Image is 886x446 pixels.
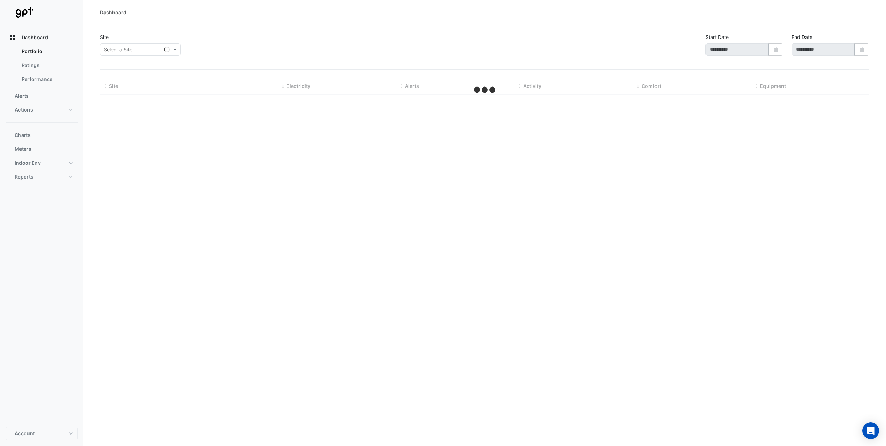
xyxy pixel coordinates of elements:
span: Charts [15,132,31,139]
span: Equipment [760,83,786,89]
a: Portfolio [16,44,78,58]
app-icon: Dashboard [9,34,16,41]
button: Account [6,427,78,440]
button: Indoor Env [6,156,78,170]
span: Meters [15,146,31,152]
button: Reports [6,170,78,184]
div: Dashboard [6,44,78,89]
button: Actions [6,103,78,117]
span: Comfort [642,83,661,89]
span: Actions [15,106,33,113]
span: Site [109,83,118,89]
span: Reports [15,173,33,180]
img: Company Logo [8,6,40,19]
span: Alerts [405,83,419,89]
div: Open Intercom Messenger [862,422,879,439]
button: Meters [6,142,78,156]
button: Alerts [6,89,78,103]
button: Charts [6,128,78,142]
span: Indoor Env [15,159,41,166]
span: Activity [523,83,541,89]
span: Alerts [15,92,29,99]
label: Start Date [705,33,729,41]
div: Dashboard [100,9,126,16]
span: Electricity [286,83,310,89]
label: Site [100,33,109,41]
span: Dashboard [22,34,48,41]
button: Dashboard [6,31,78,44]
a: Performance [16,72,78,86]
span: Account [15,430,35,437]
label: End Date [792,33,812,41]
a: Ratings [16,58,78,72]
